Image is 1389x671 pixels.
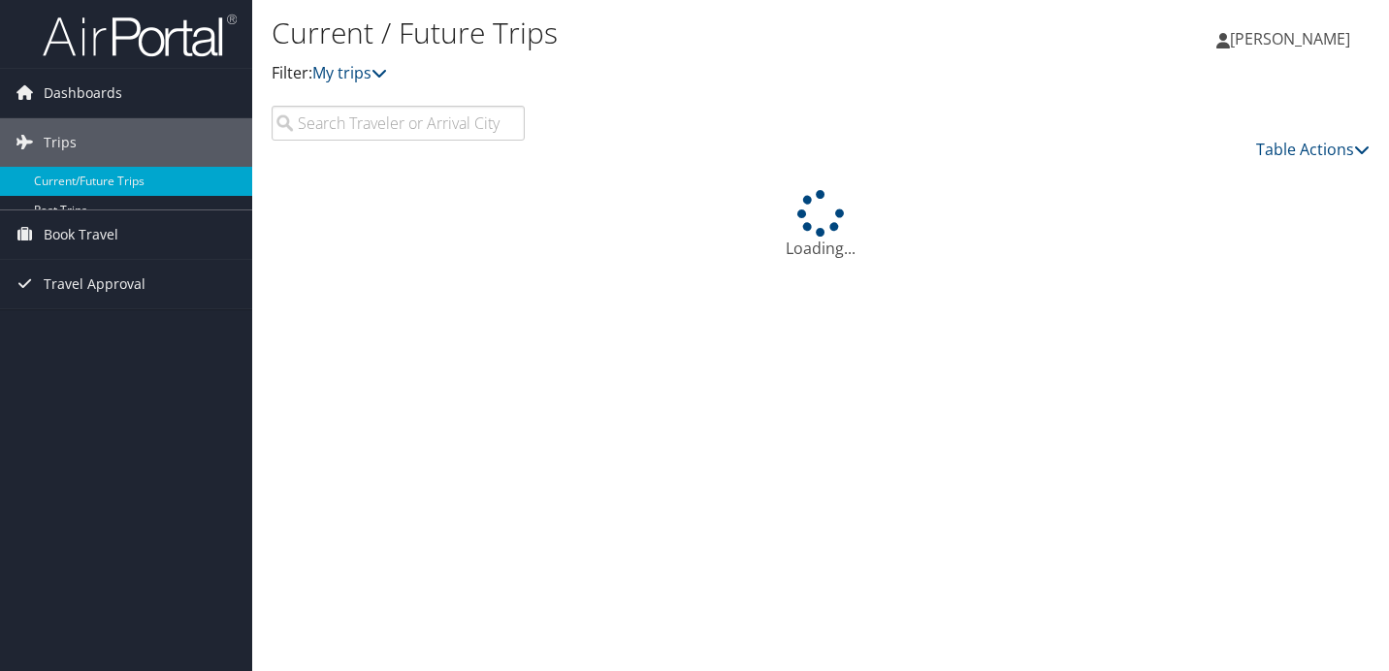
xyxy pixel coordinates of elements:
h1: Current / Future Trips [272,13,1004,53]
a: My trips [312,62,387,83]
input: Search Traveler or Arrival City [272,106,525,141]
span: Travel Approval [44,260,145,308]
img: airportal-logo.png [43,13,237,58]
p: Filter: [272,61,1004,86]
span: Trips [44,118,77,167]
a: Table Actions [1256,139,1370,160]
span: Dashboards [44,69,122,117]
a: [PERSON_NAME] [1216,10,1370,68]
span: Book Travel [44,210,118,259]
div: Loading... [272,190,1370,260]
span: [PERSON_NAME] [1230,28,1350,49]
